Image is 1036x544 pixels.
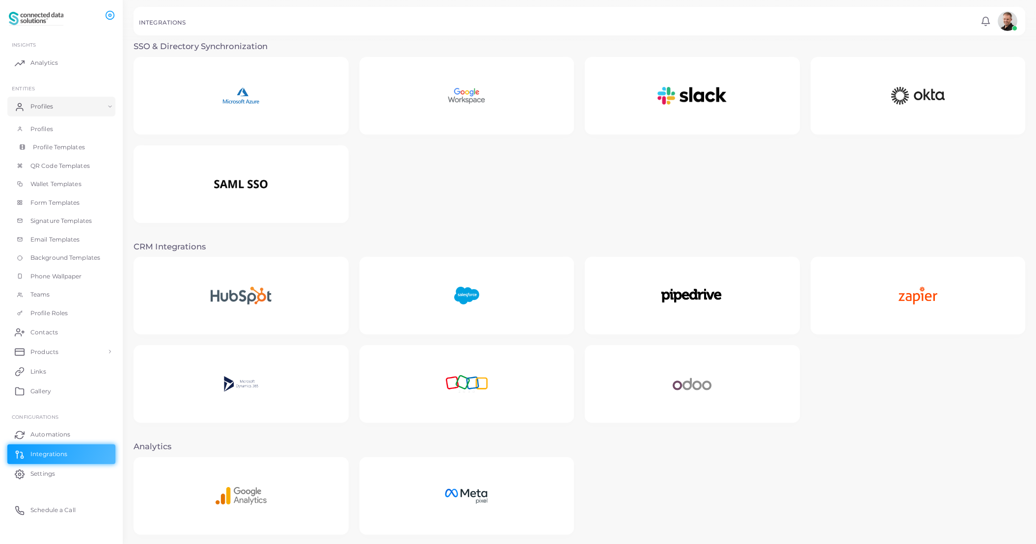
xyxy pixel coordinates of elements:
[33,143,85,152] span: Profile Templates
[7,138,115,157] a: Profile Templates
[30,180,82,189] span: Wallet Templates
[134,442,1025,452] h3: Analytics
[7,444,115,464] a: Integrations
[134,242,1025,252] h3: CRM Integrations
[30,217,92,225] span: Signature Templates
[30,198,80,207] span: Form Templates
[7,97,115,116] a: Profiles
[30,328,58,337] span: Contacts
[651,354,734,415] img: Odoo
[7,230,115,249] a: Email Templates
[30,387,51,396] span: Gallery
[12,42,36,48] span: INSIGHTS
[7,464,115,484] a: Settings
[7,322,115,342] a: Contacts
[202,354,280,415] img: Microsoft Dynamics
[7,157,115,175] a: QR Code Templates
[861,65,974,127] img: Okta
[426,65,508,127] img: Google Workspace
[12,414,58,420] span: Configurations
[7,342,115,361] a: Products
[7,425,115,444] a: Automations
[12,85,35,91] span: ENTITIES
[193,465,288,526] img: Google Analytics
[30,125,53,134] span: Profiles
[139,19,186,26] h5: INTEGRATIONS
[30,348,58,356] span: Products
[995,11,1020,31] a: avatar
[30,235,80,244] span: Email Templates
[876,265,959,326] img: Zapier
[636,65,749,127] img: Slack
[637,265,747,326] img: Pipedrive
[30,430,70,439] span: Automations
[9,9,63,27] img: logo
[7,381,115,401] a: Gallery
[422,465,511,526] img: Meta Pixel
[7,175,115,193] a: Wallet Templates
[7,53,115,73] a: Analytics
[30,272,82,281] span: Phone Wallpaper
[30,162,90,170] span: QR Code Templates
[424,354,509,415] img: Zoho
[189,265,293,326] img: Hubspot
[7,193,115,212] a: Form Templates
[185,154,298,215] img: SAML
[30,450,67,459] span: Integrations
[7,500,115,520] a: Schedule a Call
[998,11,1017,31] img: avatar
[7,212,115,230] a: Signature Templates
[30,290,50,299] span: Teams
[30,58,58,67] span: Analytics
[432,265,501,326] img: Salesforce
[7,304,115,323] a: Profile Roles
[30,506,76,515] span: Schedule a Call
[134,42,1025,52] h3: SSO & Directory Synchronization
[7,361,115,381] a: Links
[30,253,100,262] span: Background Templates
[7,267,115,286] a: Phone Wallpaper
[200,65,281,127] img: Microsoft Azure
[7,248,115,267] a: Background Templates
[30,367,46,376] span: Links
[30,102,53,111] span: Profiles
[7,285,115,304] a: Teams
[30,309,68,318] span: Profile Roles
[30,469,55,478] span: Settings
[7,120,115,138] a: Profiles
